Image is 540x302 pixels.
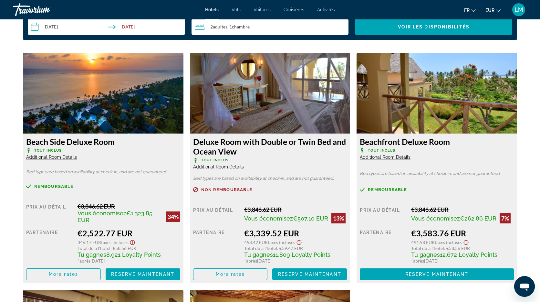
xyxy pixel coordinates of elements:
span: LM [514,6,523,13]
p: Bed types are based on availability at check-in, and are not guaranteed. [360,171,514,176]
span: Adultes [213,24,227,29]
span: Total dû à l'hôtel [244,245,277,251]
div: 7% [500,213,511,223]
img: 2f34de79-ae02-4159-991e-f9240d574a9b.jpeg [190,53,350,134]
span: EUR [485,8,494,13]
span: 11,809 Loyalty Points [273,251,330,258]
div: : €58.56 EUR [411,245,514,251]
span: Additional Room Details [193,164,244,169]
span: Voitures [254,7,271,12]
button: More rates [26,268,101,280]
span: 346.17 EUR [78,240,101,245]
div: Partenaire [26,228,73,264]
span: Taxes incluses [101,240,129,245]
a: Remboursable [26,184,180,189]
span: , 1 [227,24,250,29]
span: Vous économisez [78,210,126,217]
span: Vous économisez [411,215,460,222]
p: Bed types are based on availability at check-in, and are not guaranteed. [26,170,180,174]
div: Prix au détail [360,206,406,223]
span: €1,323.85 EUR [78,210,152,223]
span: Non remboursable [201,188,253,192]
div: €3,846.62 EUR [78,203,180,210]
img: f71aac29-889d-400e-b484-0194f3eda4b8.jpeg [23,53,183,134]
span: Additional Room Details [360,155,410,160]
div: €3,583.76 EUR [411,228,514,238]
span: €262.86 EUR [460,215,496,222]
button: Reserve maintenant [106,268,180,280]
div: : €59.47 EUR [244,245,347,251]
div: 13% [331,213,346,223]
div: €3,846.62 EUR [411,206,514,213]
h3: Deluxe Room with Double or Twin Bed and Ocean View [193,137,347,156]
span: Tout inclus [368,148,395,153]
span: Vous économisez [244,215,293,222]
a: Hôtels [205,7,219,12]
h3: Beach Side Deluxe Room [26,137,180,146]
button: User Menu [510,3,527,16]
div: Partenaire [193,228,240,264]
div: Prix au détail [26,203,73,223]
a: Activités [317,7,335,12]
button: Change currency [485,5,501,15]
span: Total dû à l'hôtel [78,245,110,251]
span: More rates [49,272,78,277]
span: Tu gagnes [78,251,106,258]
span: Voir les disponibilités [398,24,470,29]
div: €3,339.52 EUR [244,228,347,238]
span: 458.42 EUR [244,240,268,245]
button: Reserve maintenant [360,268,514,280]
span: après [79,258,90,264]
a: Croisières [284,7,304,12]
button: More rates [193,268,268,280]
a: Remboursable [360,187,514,192]
div: 34% [166,211,180,222]
span: Additional Room Details [26,155,77,160]
div: Partenaire [360,228,406,264]
div: Prix au détail [193,206,240,223]
button: Show Taxes and Fees disclaimer [462,238,470,245]
h3: Beachfront Deluxe Room [360,137,514,146]
a: Vols [232,7,241,12]
span: Total dû à l'hôtel [411,245,444,251]
iframe: Bouton de lancement de la fenêtre de messagerie [514,276,535,297]
span: Chambre [232,24,250,29]
span: après [246,258,257,264]
div: : €58.56 EUR [78,245,180,251]
span: Taxes incluses [268,240,295,245]
div: Search widget [28,19,512,35]
button: Change language [464,5,476,15]
span: Remboursable [368,188,407,192]
span: 491.98 EUR [411,240,435,245]
img: f9d9bc42-d77d-443c-9588-9eddbd07f0bf.jpeg [357,53,517,134]
button: Voir les disponibilités [355,19,512,35]
span: 12,672 Loyalty Points [440,251,497,258]
div: * [DATE] [411,258,514,264]
button: Reserve maintenant [272,268,347,280]
button: Show Taxes and Fees disclaimer [129,238,136,245]
span: More rates [216,272,245,277]
span: Reserve maintenant [278,272,341,277]
button: Show Taxes and Fees disclaimer [295,238,303,245]
span: 2 [210,24,227,29]
p: Bed types are based on availability at check-in, and are not guaranteed. [193,176,347,181]
span: fr [464,8,470,13]
span: Remboursable [34,184,73,189]
span: Tout inclus [34,148,62,153]
span: Tout inclus [201,158,229,162]
div: * [DATE] [244,258,347,264]
div: €2,522.77 EUR [78,228,180,238]
span: Taxes incluses [435,240,462,245]
div: €3,846.62 EUR [244,206,347,213]
span: Tu gagnes [244,251,273,258]
div: * [DATE] [78,258,180,264]
span: Reserve maintenant [405,272,469,277]
button: Travelers: 2 adults, 0 children [192,19,349,35]
span: après [413,258,424,264]
span: Tu gagnes [411,251,440,258]
a: Travorium [13,1,78,18]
